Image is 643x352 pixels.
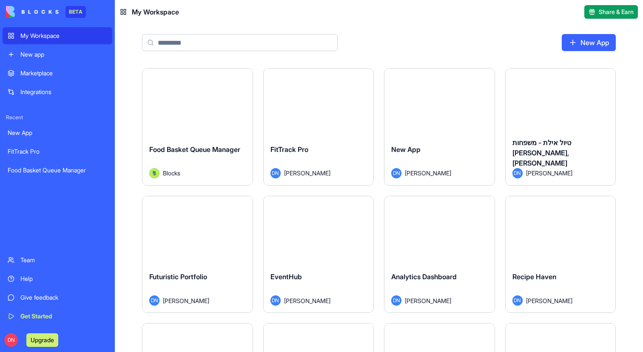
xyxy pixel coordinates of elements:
div: Give feedback [20,293,107,302]
span: [PERSON_NAME] [405,296,451,305]
img: logo [6,6,59,18]
span: DN [391,168,401,178]
span: [PERSON_NAME] [163,296,209,305]
div: Team [20,256,107,264]
a: Team [3,252,112,269]
a: New App [3,124,112,141]
div: Marketplace [20,69,107,77]
a: EventHubDN[PERSON_NAME] [263,196,374,313]
span: Futuristic Portfolio [149,272,207,281]
span: Blocks [163,169,180,177]
a: טיול אילת - משפחות [PERSON_NAME], [PERSON_NAME]DN[PERSON_NAME] [505,68,616,186]
span: New App [391,145,421,154]
a: FitTrack Pro [3,143,112,160]
a: Food Basket Queue Manager [3,162,112,179]
div: Help [20,275,107,283]
span: Recent [3,114,112,121]
a: Recipe HavenDN[PERSON_NAME] [505,196,616,313]
a: My Workspace [3,27,112,44]
span: DN [149,295,159,306]
a: Help [3,270,112,287]
div: My Workspace [20,31,107,40]
span: DN [512,295,523,306]
a: Food Basket Queue ManagerAvatarBlocks [142,68,253,186]
div: BETA [65,6,86,18]
div: Integrations [20,88,107,96]
div: New App [8,129,107,137]
a: New AppDN[PERSON_NAME] [384,68,495,186]
span: Food Basket Queue Manager [149,145,240,154]
span: [PERSON_NAME] [405,169,451,177]
span: DN [270,168,281,178]
div: Get Started [20,312,107,321]
span: [PERSON_NAME] [526,296,572,305]
a: New App [562,34,616,51]
a: Integrations [3,83,112,100]
span: [PERSON_NAME] [284,169,330,177]
span: [PERSON_NAME] [284,296,330,305]
span: [PERSON_NAME] [526,169,572,177]
span: Share & Earn [599,8,634,16]
span: FitTrack Pro [270,145,308,154]
span: DN [4,333,18,347]
a: FitTrack ProDN[PERSON_NAME] [263,68,374,186]
span: My Workspace [132,7,179,17]
span: EventHub [270,272,302,281]
span: טיול אילת - משפחות [PERSON_NAME], [PERSON_NAME] [512,138,571,167]
div: FitTrack Pro [8,147,107,156]
a: Give feedback [3,289,112,306]
a: Analytics DashboardDN[PERSON_NAME] [384,196,495,313]
a: BETA [6,6,86,18]
span: DN [391,295,401,306]
a: Futuristic PortfolioDN[PERSON_NAME] [142,196,253,313]
span: DN [270,295,281,306]
a: Upgrade [26,335,58,344]
a: Marketplace [3,65,112,82]
button: Upgrade [26,333,58,347]
div: New app [20,50,107,59]
span: Recipe Haven [512,272,556,281]
span: Analytics Dashboard [391,272,457,281]
span: DN [512,168,523,178]
div: Food Basket Queue Manager [8,166,107,175]
a: Get Started [3,308,112,325]
a: New app [3,46,112,63]
button: Share & Earn [584,5,638,19]
img: Avatar [149,168,159,178]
